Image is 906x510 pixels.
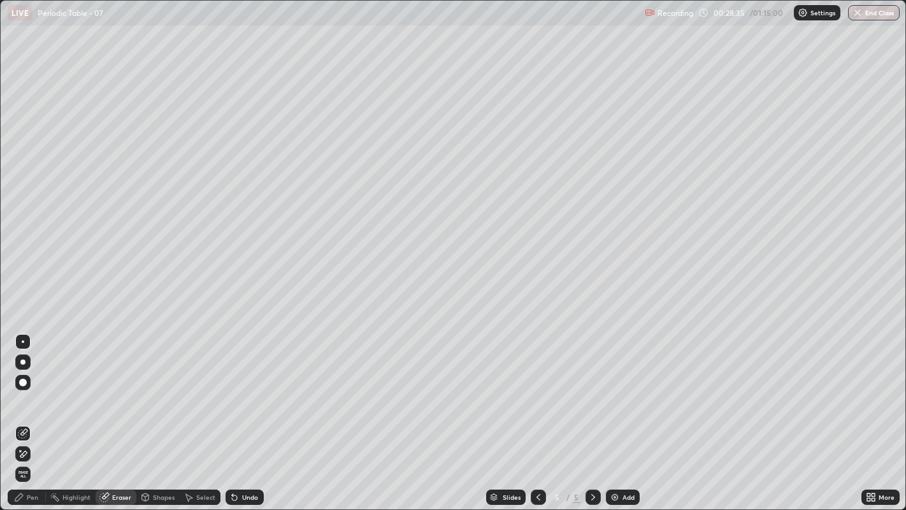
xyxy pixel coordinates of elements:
p: Periodic Table - 07 [38,8,103,18]
p: LIVE [11,8,29,18]
div: 5 [573,492,580,503]
img: class-settings-icons [798,8,808,18]
div: Eraser [112,494,131,500]
button: End Class [848,5,900,20]
img: end-class-cross [852,8,863,18]
p: Settings [810,10,835,16]
div: Select [196,494,215,500]
div: Shapes [153,494,175,500]
img: add-slide-button [610,492,620,502]
img: recording.375f2c34.svg [645,8,655,18]
div: / [566,493,570,501]
div: Highlight [62,494,90,500]
div: Slides [503,494,521,500]
span: Erase all [16,470,30,478]
div: More [879,494,895,500]
div: Undo [242,494,258,500]
div: Add [622,494,635,500]
div: 5 [551,493,564,501]
div: Pen [27,494,38,500]
p: Recording [658,8,693,18]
